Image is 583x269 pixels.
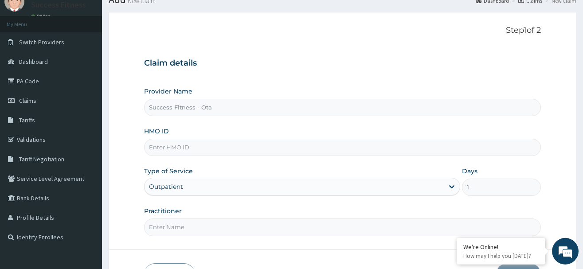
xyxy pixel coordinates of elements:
span: Dashboard [19,58,48,66]
input: Enter Name [144,218,541,236]
label: Days [462,167,477,175]
span: Switch Providers [19,38,64,46]
input: Enter HMO ID [144,139,541,156]
p: Step 1 of 2 [144,26,541,35]
div: We're Online! [463,243,539,251]
span: Tariff Negotiation [19,155,64,163]
label: HMO ID [144,127,169,136]
label: Type of Service [144,167,193,175]
a: Online [31,13,52,19]
span: Claims [19,97,36,105]
h3: Claim details [144,58,541,68]
p: Success Fitness [31,1,86,9]
label: Practitioner [144,207,182,215]
span: Tariffs [19,116,35,124]
p: How may I help you today? [463,252,539,260]
label: Provider Name [144,87,192,96]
